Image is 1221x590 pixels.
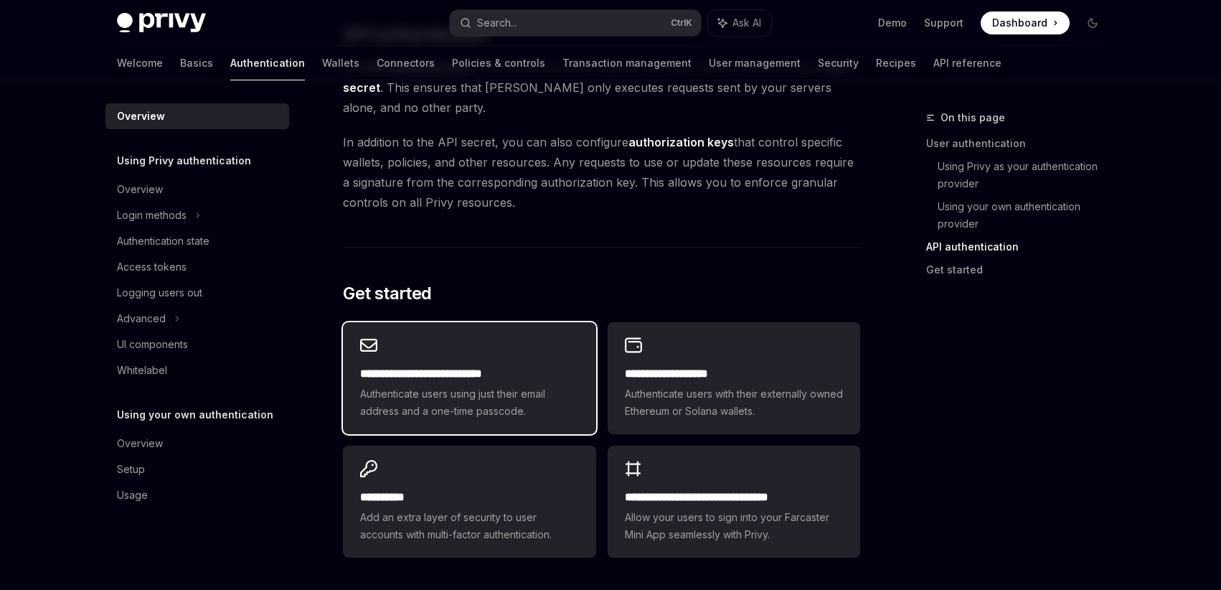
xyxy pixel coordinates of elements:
a: Security [818,46,859,80]
a: Overview [105,103,289,129]
a: Overview [105,431,289,456]
a: Usage [105,482,289,508]
div: Authentication state [117,233,209,250]
span: Get started [343,282,431,305]
a: Policies & controls [452,46,545,80]
div: Advanced [117,310,166,327]
h5: Using Privy authentication [117,152,251,169]
span: Dashboard [992,16,1047,30]
div: Whitelabel [117,362,167,379]
div: Overview [117,181,163,198]
strong: authorization keys [628,135,734,149]
a: **** *****Add an extra layer of security to user accounts with multi-factor authentication. [343,446,595,558]
a: Access tokens [105,254,289,280]
a: **** **** **** ****Authenticate users with their externally owned Ethereum or Solana wallets. [608,322,860,434]
a: API authentication [926,235,1116,258]
button: Ask AI [708,10,771,36]
span: Authenticate users using just their email address and a one-time passcode. [360,385,578,420]
a: Authentication [230,46,305,80]
span: Allow your users to sign into your Farcaster Mini App seamlessly with Privy. [625,509,843,543]
a: Using your own authentication provider [938,195,1116,235]
a: Connectors [377,46,435,80]
span: On this page [940,109,1005,126]
div: Setup [117,461,145,478]
a: Authentication state [105,228,289,254]
a: Welcome [117,46,163,80]
span: Ask AI [732,16,761,30]
a: Support [924,16,963,30]
span: Ctrl K [671,17,692,29]
div: Usage [117,487,148,504]
a: Overview [105,177,289,202]
a: Demo [878,16,907,30]
a: Recipes [876,46,916,80]
a: Whitelabel [105,357,289,383]
a: Dashboard [981,11,1070,34]
a: Transaction management [562,46,692,80]
h5: Using your own authentication [117,406,273,423]
a: User authentication [926,132,1116,155]
a: Get started [926,258,1116,281]
div: Login methods [117,207,187,224]
div: Search... [477,14,517,32]
a: Basics [180,46,213,80]
img: dark logo [117,13,206,33]
a: Wallets [322,46,359,80]
div: Overview [117,435,163,452]
div: Access tokens [117,258,187,276]
span: Authenticate users with their externally owned Ethereum or Solana wallets. [625,385,843,420]
a: Logging users out [105,280,289,306]
a: User management [709,46,801,80]
span: With , Privy authenticates a request from your server directly using an . This ensures that [PERS... [343,57,860,118]
a: API reference [933,46,1001,80]
a: Setup [105,456,289,482]
a: UI components [105,332,289,357]
a: Using Privy as your authentication provider [938,155,1116,195]
button: Search...CtrlK [450,10,701,36]
span: In addition to the API secret, you can also configure that control specific wallets, policies, an... [343,132,860,212]
button: Toggle dark mode [1081,11,1104,34]
div: UI components [117,336,188,353]
div: Overview [117,108,165,125]
span: Add an extra layer of security to user accounts with multi-factor authentication. [360,509,578,543]
div: Logging users out [117,284,202,301]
